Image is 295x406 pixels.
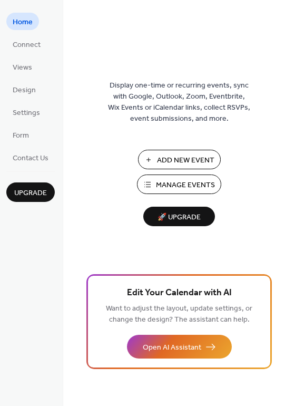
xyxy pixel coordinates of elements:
[106,302,252,327] span: Want to adjust the layout, update settings, or change the design? The assistant can help.
[127,335,232,359] button: Open AI Assistant
[13,130,29,141] span: Form
[6,126,35,143] a: Form
[6,149,55,166] a: Contact Us
[150,210,209,225] span: 🚀 Upgrade
[13,17,33,28] span: Home
[143,207,215,226] button: 🚀 Upgrade
[156,180,215,191] span: Manage Events
[157,155,214,166] span: Add New Event
[143,342,201,353] span: Open AI Assistant
[127,286,232,301] span: Edit Your Calendar with AI
[138,150,221,169] button: Add New Event
[108,80,250,124] span: Display one-time or recurring events, sync with Google, Outlook, Zoom, Eventbrite, Wix Events or ...
[13,62,32,73] span: Views
[14,188,47,199] span: Upgrade
[6,103,46,121] a: Settings
[6,182,55,202] button: Upgrade
[13,85,36,96] span: Design
[6,81,42,98] a: Design
[13,153,48,164] span: Contact Us
[13,40,41,51] span: Connect
[13,108,40,119] span: Settings
[6,58,38,75] a: Views
[6,13,39,30] a: Home
[6,35,47,53] a: Connect
[137,175,221,194] button: Manage Events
